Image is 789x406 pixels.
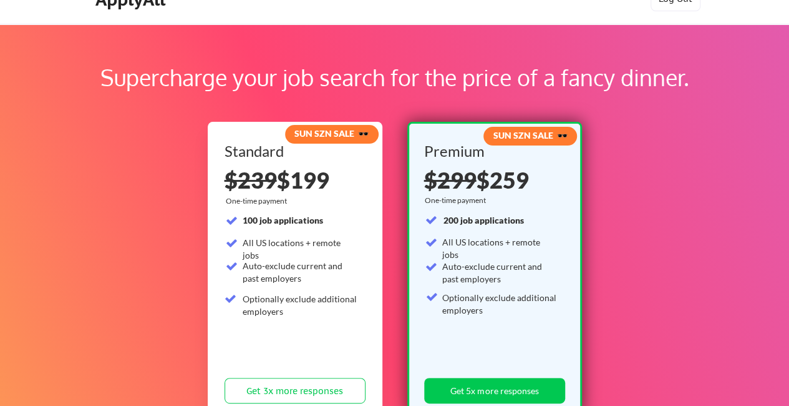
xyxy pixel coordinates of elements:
div: All US locations + remote jobs [442,236,558,260]
strong: SUN SZN SALE 🕶️ [294,128,369,139]
div: Optionally exclude additional employers [243,293,358,317]
div: All US locations + remote jobs [243,237,358,261]
div: One-time payment [226,196,291,206]
s: $299 [424,166,477,194]
div: Auto-exclude current and past employers [243,260,358,284]
button: Get 5x more responses [424,378,565,404]
s: $239 [225,166,277,194]
div: Auto-exclude current and past employers [442,260,558,285]
div: Supercharge your job search for the price of a fancy dinner. [80,61,709,94]
div: One-time payment [425,196,490,205]
strong: 100 job applications [243,215,323,225]
div: Optionally exclude additional employers [442,292,558,316]
div: $199 [225,169,365,191]
div: Premium [424,144,561,159]
button: Get 3x more responses [225,378,365,404]
strong: SUN SZN SALE 🕶️ [493,130,568,141]
div: Standard [225,144,361,159]
div: $259 [424,169,561,191]
strong: 200 job applications [443,215,524,225]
